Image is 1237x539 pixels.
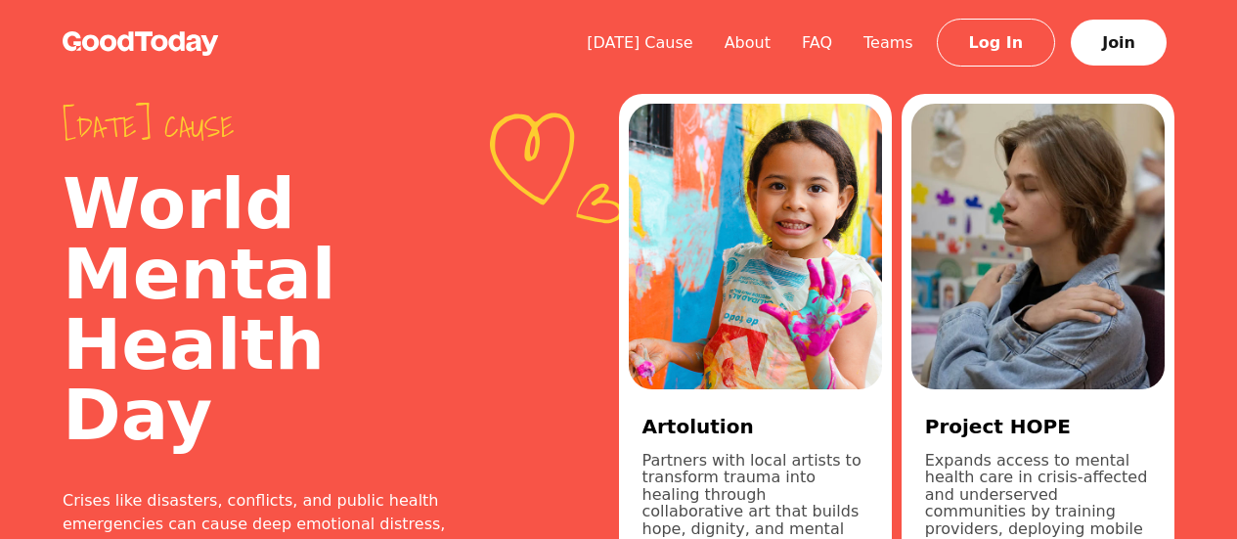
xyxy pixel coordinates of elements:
a: Join [1071,20,1167,66]
span: [DATE] cause [63,110,463,145]
a: Teams [848,33,929,52]
h2: World Mental Health Day [63,168,463,450]
h3: Project HOPE [925,413,1151,440]
img: 949d8cbd-62c7-4d4d-abdb-c21ed7047c12.jpg [911,104,1165,389]
a: Log In [937,19,1056,67]
img: 03a5ef00-ced8-4f07-acb2-9748cd400ce3.jpg [629,104,882,389]
a: [DATE] Cause [571,33,709,52]
a: About [709,33,786,52]
h3: Artolution [642,413,868,440]
img: GoodToday [63,31,219,56]
a: FAQ [786,33,848,52]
